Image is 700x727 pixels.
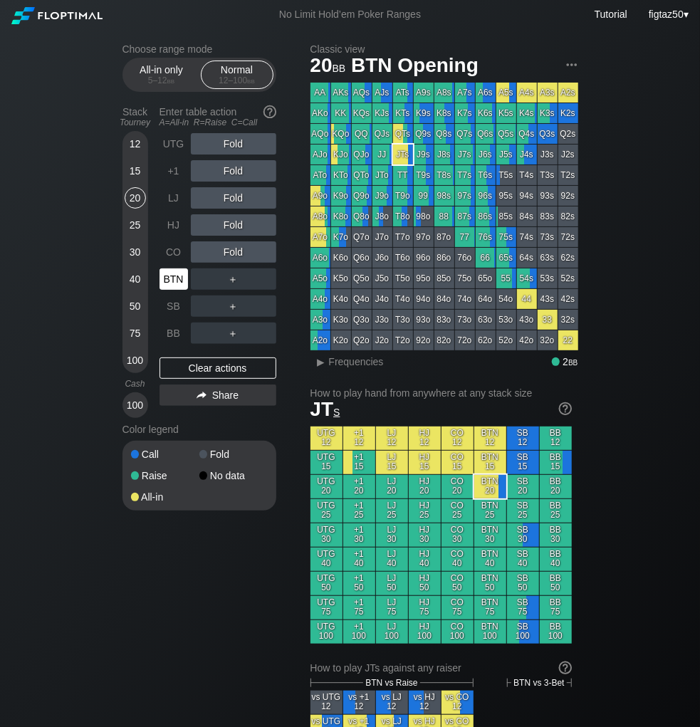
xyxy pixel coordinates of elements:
[393,227,413,247] div: T7o
[393,124,413,144] div: QTs
[310,596,343,619] div: UTG 75
[414,206,434,226] div: 98o
[376,451,408,474] div: LJ 15
[310,124,330,144] div: AQo
[517,268,537,288] div: 54s
[331,248,351,268] div: K6o
[125,350,146,371] div: 100
[372,83,392,103] div: AJs
[349,55,481,78] span: BTN Opening
[558,227,578,247] div: 72s
[507,596,539,619] div: SB 75
[455,186,475,206] div: 97s
[191,214,276,236] div: Fold
[517,145,537,164] div: J4s
[474,523,506,547] div: BTN 30
[409,499,441,523] div: HJ 25
[496,145,516,164] div: J5s
[310,548,343,571] div: UTG 40
[434,124,454,144] div: Q8s
[310,572,343,595] div: UTG 50
[160,385,276,406] div: Share
[552,356,578,367] div: 2
[308,55,348,78] span: 20
[191,241,276,263] div: Fold
[496,248,516,268] div: 65s
[310,227,330,247] div: A7o
[131,449,199,459] div: Call
[125,268,146,290] div: 40
[409,596,441,619] div: HJ 75
[507,572,539,595] div: SB 50
[310,186,330,206] div: A9o
[343,499,375,523] div: +1 25
[455,145,475,164] div: J7s
[331,186,351,206] div: K9o
[442,596,474,619] div: CO 75
[310,103,330,123] div: AKo
[414,145,434,164] div: J9s
[645,6,691,22] div: ▾
[310,165,330,185] div: ATo
[310,398,340,420] span: JT
[442,523,474,547] div: CO 30
[409,548,441,571] div: HJ 40
[476,206,496,226] div: 86s
[558,248,578,268] div: 62s
[331,310,351,330] div: K3o
[558,124,578,144] div: Q2s
[372,124,392,144] div: QJs
[343,451,375,474] div: +1 15
[310,330,330,350] div: A2o
[372,206,392,226] div: J8o
[540,499,572,523] div: BB 25
[540,427,572,450] div: BB 12
[474,596,506,619] div: BTN 75
[160,160,188,182] div: +1
[476,268,496,288] div: 65o
[649,9,684,20] span: figtaz50
[538,310,558,330] div: 33
[496,206,516,226] div: 85s
[538,186,558,206] div: 93s
[199,471,268,481] div: No data
[352,206,372,226] div: Q8o
[414,227,434,247] div: 97o
[310,206,330,226] div: A8o
[393,206,413,226] div: T8o
[558,165,578,185] div: T2s
[310,268,330,288] div: A5o
[372,310,392,330] div: J3o
[496,103,516,123] div: K5s
[474,475,506,498] div: BTN 20
[476,289,496,309] div: 64o
[191,133,276,155] div: Fold
[455,310,475,330] div: 73o
[538,124,558,144] div: Q3s
[442,475,474,498] div: CO 20
[117,379,154,389] div: Cash
[455,206,475,226] div: 87s
[409,427,441,450] div: HJ 12
[372,268,392,288] div: J5o
[372,145,392,164] div: JJ
[434,206,454,226] div: 88
[393,289,413,309] div: T4o
[331,103,351,123] div: KK
[160,241,188,263] div: CO
[310,43,578,55] h2: Classic view
[191,187,276,209] div: Fold
[258,9,442,23] div: No Limit Hold’em Poker Ranges
[191,295,276,317] div: ＋
[376,499,408,523] div: LJ 25
[376,523,408,547] div: LJ 30
[558,268,578,288] div: 52s
[310,427,343,450] div: UTG 12
[262,104,278,120] img: help.32db89a4.svg
[125,323,146,344] div: 75
[310,475,343,498] div: UTG 20
[191,323,276,344] div: ＋
[517,310,537,330] div: 43o
[310,523,343,547] div: UTG 30
[343,548,375,571] div: +1 40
